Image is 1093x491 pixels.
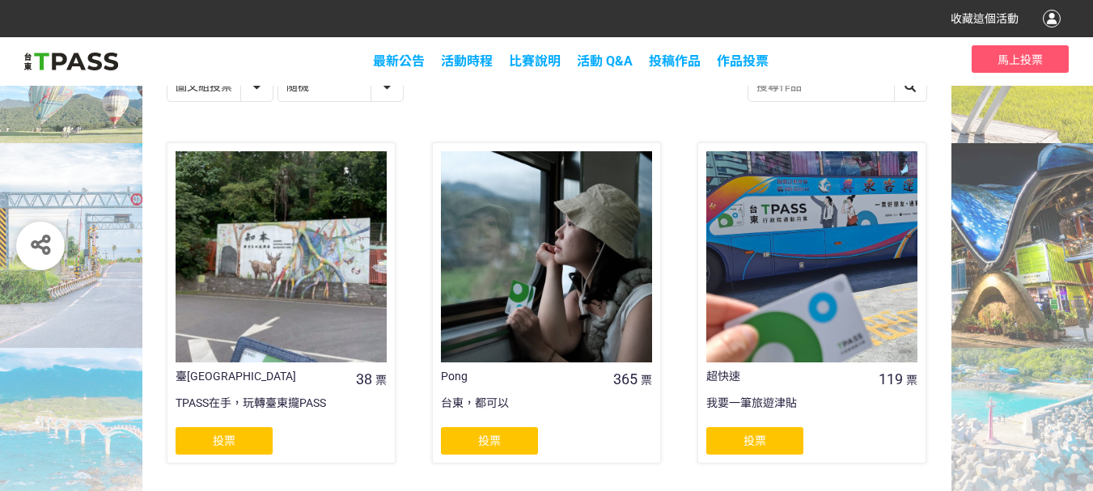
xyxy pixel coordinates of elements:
button: 馬上投票 [972,45,1069,73]
a: 臺[GEOGRAPHIC_DATA]38票TPASS在手，玩轉臺東攏PASS投票 [167,142,396,463]
span: 投稿作品 [649,53,701,69]
a: 活動時程 [441,53,493,69]
span: 票 [906,374,917,387]
div: Pong [441,368,610,385]
a: 活動 Q&A [577,53,633,69]
span: 作品投票 [717,53,769,69]
span: 投票 [213,434,235,447]
a: 比賽說明 [509,53,561,69]
a: 最新公告 [373,53,425,69]
span: 票 [375,374,387,387]
span: 119 [879,370,903,387]
a: 超快速119票我要一筆旅遊津貼投票 [697,142,926,463]
span: 票 [641,374,652,387]
a: Pong365票台東，都可以投票 [432,142,661,463]
div: 超快速 [706,368,875,385]
span: 收藏這個活動 [951,12,1019,25]
div: 台東，都可以 [441,395,652,427]
div: 我要一筆旅遊津貼 [706,395,917,427]
div: TPASS在手，玩轉臺東攏PASS [176,395,387,427]
span: 投票 [478,434,501,447]
img: 2025創意影音/圖文徵件比賽「用TPASS玩轉台東」 [24,49,118,74]
span: 38 [356,370,372,387]
div: 臺[GEOGRAPHIC_DATA] [176,368,345,385]
span: 馬上投票 [998,53,1043,66]
span: 投票 [743,434,766,447]
input: 搜尋作品 [748,73,926,101]
span: 365 [613,370,638,387]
